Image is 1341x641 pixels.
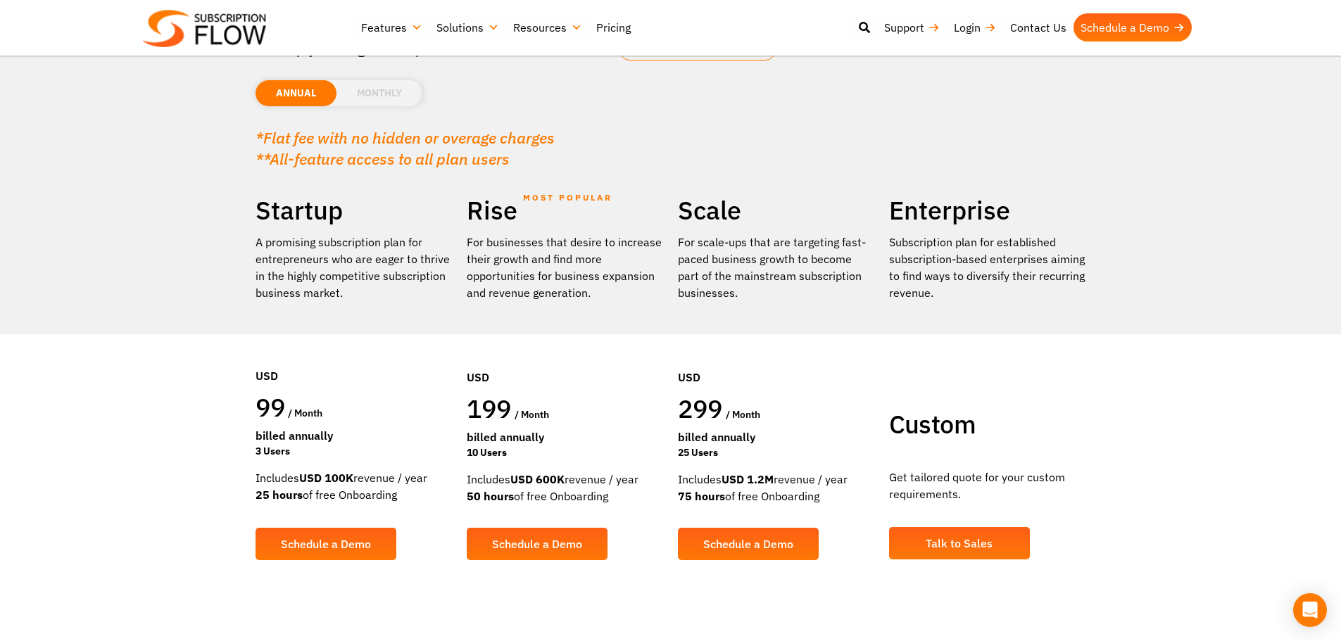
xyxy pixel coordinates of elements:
[467,392,512,425] span: 199
[678,194,875,227] h2: Scale
[467,471,664,504] div: Includes revenue / year of free Onboarding
[678,445,875,460] div: 25 Users
[722,472,774,486] strong: USD 1.2M
[256,488,303,502] strong: 25 hours
[492,538,582,550] span: Schedule a Demo
[336,80,422,106] li: MONTHLY
[678,528,819,560] a: Schedule a Demo
[678,392,723,425] span: 299
[256,127,555,148] em: *Flat fee with no hidden or overage charges
[256,325,453,391] div: USD
[889,469,1086,502] p: Get tailored quote for your custom requirements.
[299,471,353,485] strong: USD 100K
[678,429,875,445] div: Billed Annually
[467,489,514,503] strong: 50 hours
[947,13,1003,42] a: Login
[1074,13,1192,42] a: Schedule a Demo
[877,13,947,42] a: Support
[523,182,612,214] span: MOST POPULAR
[281,538,371,550] span: Schedule a Demo
[726,408,760,421] span: / month
[515,408,549,421] span: / month
[467,429,664,445] div: Billed Annually
[1003,13,1074,42] a: Contact Us
[467,528,607,560] a: Schedule a Demo
[256,427,453,444] div: Billed Annually
[354,13,429,42] a: Features
[256,234,453,301] p: A promising subscription plan for entrepreneurs who are eager to thrive in the highly competitive...
[889,234,1086,301] p: Subscription plan for established subscription-based enterprises aiming to find ways to diversify...
[256,148,510,169] em: **All-feature access to all plan users
[143,10,266,47] img: Subscriptionflow
[256,194,453,227] h2: Startup
[678,234,875,301] div: For scale-ups that are targeting fast-paced business growth to become part of the mainstream subs...
[926,538,993,549] span: Talk to Sales
[589,13,638,42] a: Pricing
[889,194,1086,227] h2: Enterprise
[889,407,976,440] span: Custom
[256,444,453,459] div: 3 Users
[288,407,322,419] span: / month
[467,445,664,460] div: 10 Users
[506,13,589,42] a: Resources
[678,326,875,393] div: USD
[256,528,396,560] a: Schedule a Demo
[467,326,664,393] div: USD
[678,489,725,503] strong: 75 hours
[467,194,664,227] h2: Rise
[429,13,506,42] a: Solutions
[467,234,664,301] div: For businesses that desire to increase their growth and find more opportunities for business expa...
[510,472,565,486] strong: USD 600K
[256,391,286,424] span: 99
[1293,593,1327,627] div: Open Intercom Messenger
[256,469,453,503] div: Includes revenue / year of free Onboarding
[256,80,336,106] li: ANNUAL
[889,527,1030,559] a: Talk to Sales
[703,538,793,550] span: Schedule a Demo
[678,471,875,504] div: Includes revenue / year of free Onboarding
